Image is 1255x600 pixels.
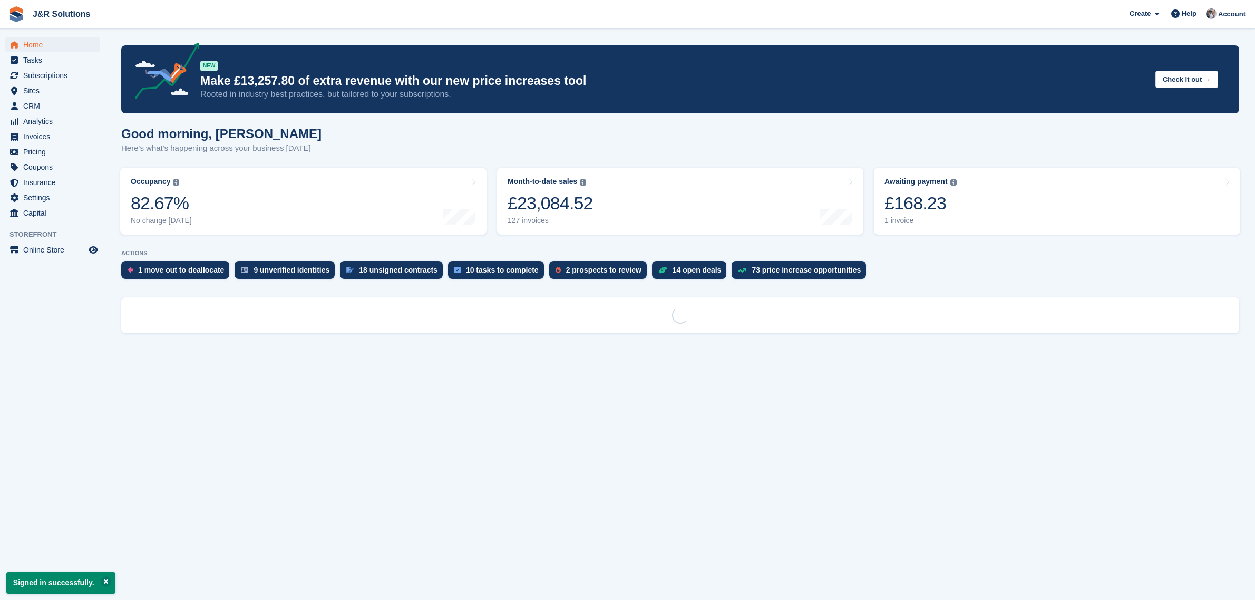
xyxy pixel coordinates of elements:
a: Occupancy 82.67% No change [DATE] [120,168,487,235]
span: Capital [23,206,86,220]
img: contract_signature_icon-13c848040528278c33f63329250d36e43548de30e8caae1d1a13099fd9432cc5.svg [346,267,354,273]
div: £168.23 [884,192,957,214]
span: Tasks [23,53,86,67]
a: menu [5,160,100,175]
p: Rooted in industry best practices, but tailored to your subscriptions. [200,89,1147,100]
span: Create [1130,8,1151,19]
div: NEW [200,61,218,71]
span: Insurance [23,175,86,190]
a: Month-to-date sales £23,084.52 127 invoices [497,168,863,235]
a: menu [5,53,100,67]
span: Account [1218,9,1246,20]
a: menu [5,83,100,98]
img: move_outs_to_deallocate_icon-f764333ba52eb49d3ac5e1228854f67142a1ed5810a6f6cc68b1a99e826820c5.svg [128,267,133,273]
a: menu [5,243,100,257]
p: ACTIONS [121,250,1239,257]
div: 9 unverified identities [254,266,329,274]
button: Check it out → [1155,71,1218,88]
a: 9 unverified identities [235,261,340,284]
img: icon-info-grey-7440780725fd019a000dd9b08b2336e03edf1995a4989e88bcd33f0948082b44.svg [580,179,586,186]
img: price-adjustments-announcement-icon-8257ccfd72463d97f412b2fc003d46551f7dbcb40ab6d574587a9cd5c0d94... [126,43,200,103]
div: £23,084.52 [508,192,593,214]
span: Online Store [23,243,86,257]
p: Here's what's happening across your business [DATE] [121,142,322,154]
div: Month-to-date sales [508,177,577,186]
span: Analytics [23,114,86,129]
a: menu [5,37,100,52]
span: Help [1182,8,1196,19]
div: 1 invoice [884,216,957,225]
img: price_increase_opportunities-93ffe204e8149a01c8c9dc8f82e8f89637d9d84a8eef4429ea346261dce0b2c0.svg [738,268,746,273]
a: 18 unsigned contracts [340,261,448,284]
a: menu [5,114,100,129]
p: Make £13,257.80 of extra revenue with our new price increases tool [200,73,1147,89]
img: prospect-51fa495bee0391a8d652442698ab0144808aea92771e9ea1ae160a38d050c398.svg [556,267,561,273]
span: Settings [23,190,86,205]
img: task-75834270c22a3079a89374b754ae025e5fb1db73e45f91037f5363f120a921f8.svg [454,267,461,273]
a: menu [5,144,100,159]
span: Invoices [23,129,86,144]
span: CRM [23,99,86,113]
div: 14 open deals [673,266,722,274]
div: Occupancy [131,177,170,186]
a: menu [5,206,100,220]
a: J&R Solutions [28,5,94,23]
a: menu [5,99,100,113]
div: 18 unsigned contracts [359,266,437,274]
img: icon-info-grey-7440780725fd019a000dd9b08b2336e03edf1995a4989e88bcd33f0948082b44.svg [950,179,957,186]
div: 10 tasks to complete [466,266,539,274]
span: Subscriptions [23,68,86,83]
div: 1 move out to deallocate [138,266,224,274]
img: stora-icon-8386f47178a22dfd0bd8f6a31ec36ba5ce8667c1dd55bd0f319d3a0aa187defe.svg [8,6,24,22]
img: Steve Revell [1206,8,1217,19]
span: Coupons [23,160,86,175]
p: Signed in successfully. [6,572,115,594]
a: 73 price increase opportunities [732,261,871,284]
a: 14 open deals [652,261,732,284]
span: Pricing [23,144,86,159]
a: 2 prospects to review [549,261,652,284]
div: Awaiting payment [884,177,948,186]
a: menu [5,68,100,83]
h1: Good morning, [PERSON_NAME] [121,127,322,141]
div: 127 invoices [508,216,593,225]
img: verify_identity-adf6edd0f0f0b5bbfe63781bf79b02c33cf7c696d77639b501bdc392416b5a36.svg [241,267,248,273]
a: 1 move out to deallocate [121,261,235,284]
span: Sites [23,83,86,98]
div: 73 price increase opportunities [752,266,861,274]
a: Awaiting payment £168.23 1 invoice [874,168,1240,235]
img: deal-1b604bf984904fb50ccaf53a9ad4b4a5d6e5aea283cecdc64d6e3604feb123c2.svg [658,266,667,274]
a: menu [5,175,100,190]
img: icon-info-grey-7440780725fd019a000dd9b08b2336e03edf1995a4989e88bcd33f0948082b44.svg [173,179,179,186]
a: 10 tasks to complete [448,261,549,284]
a: Preview store [87,244,100,256]
a: menu [5,129,100,144]
div: 2 prospects to review [566,266,641,274]
span: Home [23,37,86,52]
div: 82.67% [131,192,192,214]
span: Storefront [9,229,105,240]
div: No change [DATE] [131,216,192,225]
a: menu [5,190,100,205]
